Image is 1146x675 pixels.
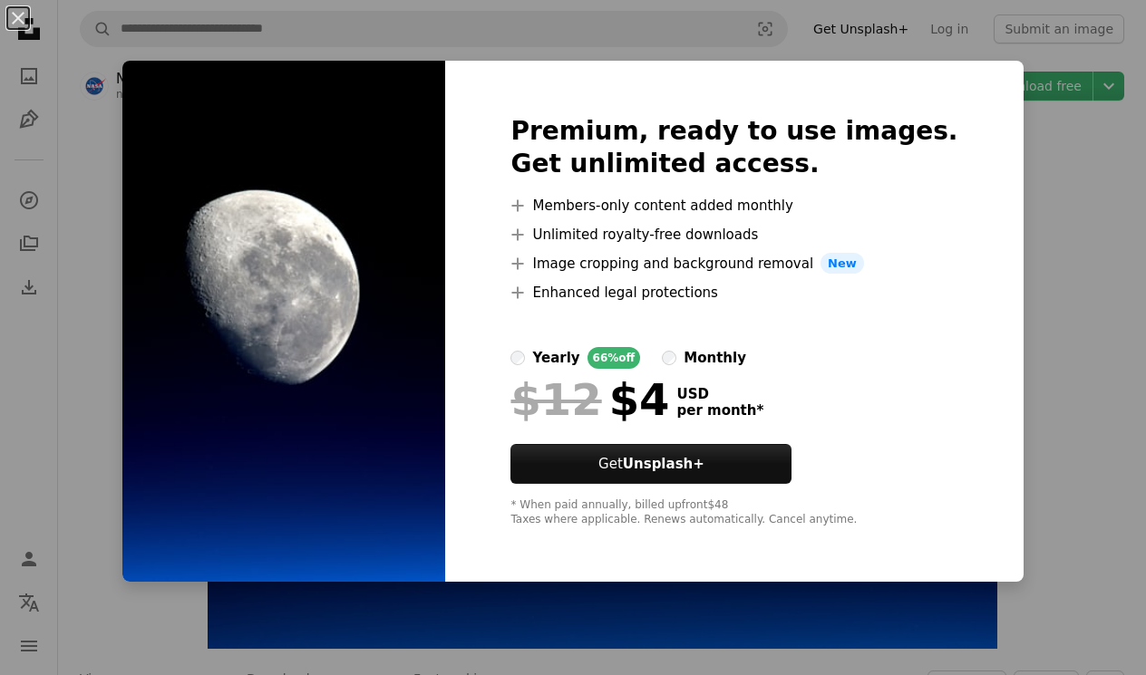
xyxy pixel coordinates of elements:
[510,224,957,246] li: Unlimited royalty-free downloads
[510,498,957,527] div: * When paid annually, billed upfront $48 Taxes where applicable. Renews automatically. Cancel any...
[510,195,957,217] li: Members-only content added monthly
[684,347,746,369] div: monthly
[122,61,445,583] img: photo-1459909633680-206dc5c67abb
[662,351,676,365] input: monthly
[510,376,601,423] span: $12
[510,253,957,275] li: Image cropping and background removal
[588,347,641,369] div: 66% off
[623,456,704,472] strong: Unsplash+
[676,386,763,402] span: USD
[532,347,579,369] div: yearly
[510,115,957,180] h2: Premium, ready to use images. Get unlimited access.
[510,351,525,365] input: yearly66%off
[510,444,792,484] button: GetUnsplash+
[510,376,669,423] div: $4
[821,253,864,275] span: New
[676,402,763,419] span: per month *
[510,282,957,304] li: Enhanced legal protections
